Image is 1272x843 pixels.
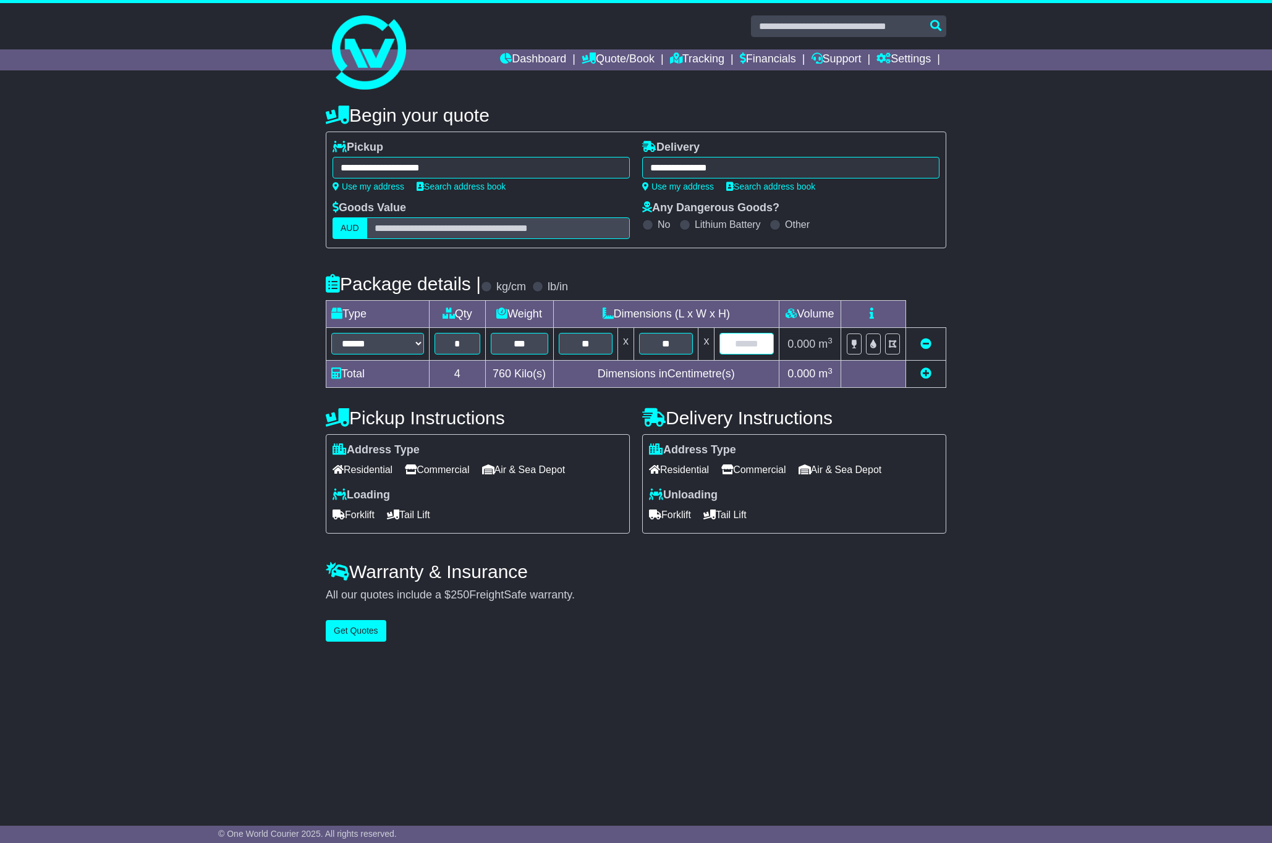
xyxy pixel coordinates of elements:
td: x [618,328,634,361]
a: Support [812,49,862,70]
a: Add new item [920,367,931,380]
span: Commercial [721,460,786,479]
label: No [658,219,670,230]
a: Dashboard [500,49,566,70]
label: Pickup [333,141,383,154]
span: Air & Sea Depot [799,460,882,479]
td: x [698,328,714,361]
td: Total [326,361,430,388]
span: 0.000 [787,338,815,350]
h4: Warranty & Insurance [326,561,946,582]
span: Tail Lift [703,505,747,524]
span: Residential [333,460,392,479]
td: 4 [430,361,486,388]
a: Settings [876,49,931,70]
label: Unloading [649,489,718,502]
span: Forklift [649,505,691,524]
h4: Begin your quote [326,105,946,125]
span: 250 [451,589,469,601]
span: m [818,338,833,350]
span: Forklift [333,505,375,524]
h4: Package details | [326,274,481,294]
label: AUD [333,217,367,239]
label: Loading [333,489,390,502]
a: Search address book [726,182,815,191]
td: Type [326,301,430,328]
td: Dimensions (L x W x H) [553,301,779,328]
span: Tail Lift [387,505,430,524]
label: Delivery [642,141,700,154]
span: Residential [649,460,709,479]
sup: 3 [828,336,833,345]
button: Get Quotes [326,620,386,642]
a: Remove this item [920,338,931,350]
a: Use my address [333,182,404,191]
sup: 3 [828,366,833,375]
span: m [818,367,833,380]
a: Tracking [670,49,724,70]
h4: Pickup Instructions [326,408,630,428]
span: Commercial [405,460,469,479]
label: Lithium Battery [695,219,761,230]
label: Address Type [649,443,736,457]
label: Goods Value [333,201,406,215]
label: kg/cm [496,280,526,294]
span: 0.000 [787,367,815,380]
td: Volume [779,301,841,328]
a: Use my address [642,182,714,191]
span: 760 [493,367,511,380]
label: Address Type [333,443,420,457]
label: Any Dangerous Goods? [642,201,779,215]
td: Kilo(s) [485,361,553,388]
td: Qty [430,301,486,328]
td: Weight [485,301,553,328]
a: Financials [740,49,796,70]
label: Other [785,219,810,230]
span: Air & Sea Depot [482,460,566,479]
h4: Delivery Instructions [642,408,946,428]
a: Search address book [417,182,506,191]
td: Dimensions in Centimetre(s) [553,361,779,388]
a: Quote/Book [582,49,655,70]
span: © One World Courier 2025. All rights reserved. [218,829,397,839]
label: lb/in [548,280,568,294]
div: All our quotes include a $ FreightSafe warranty. [326,589,946,602]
